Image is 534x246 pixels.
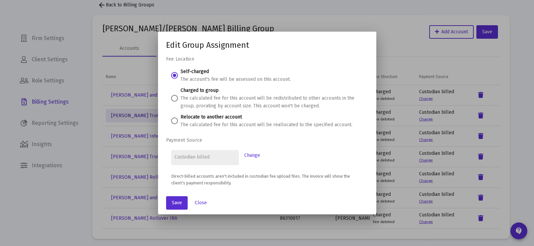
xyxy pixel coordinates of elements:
[181,114,242,120] label: Relocate to another account
[189,196,212,210] button: Close
[166,137,202,143] label: Payment Source
[181,69,209,74] label: Self-charged
[181,94,363,110] p: The calculated fee for this account will be redistributed to other accounts in the group, prorati...
[166,40,368,50] h1: Edit Group Assignment
[195,200,207,206] span: Close
[181,75,291,83] p: The account's fee will be assessed on this account.
[171,173,363,186] p: Direct-billed accounts aren't included in custodian fee upload files. The invoice will show the c...
[181,121,352,129] p: The calculated fee for this account will be reallocated to the specified account.
[181,87,219,93] label: Charged to group
[244,152,260,158] span: Change
[239,149,265,162] a: Change
[166,196,188,210] button: Save
[166,56,194,62] label: Fee Location
[172,200,182,206] span: Save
